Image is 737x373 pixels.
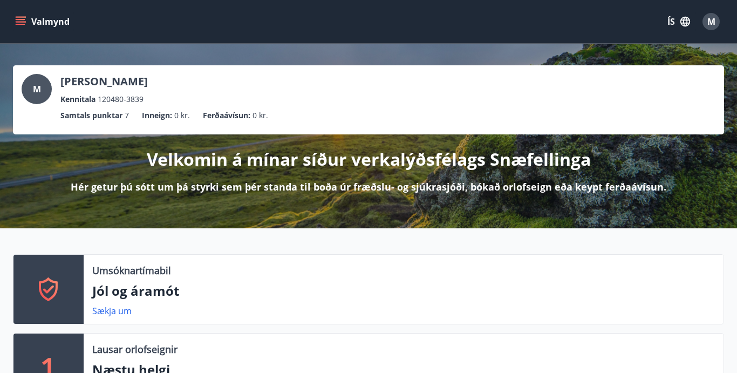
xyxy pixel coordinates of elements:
[125,110,129,121] span: 7
[253,110,268,121] span: 0 kr.
[60,74,148,89] p: [PERSON_NAME]
[98,93,144,105] span: 120480-3839
[92,263,171,277] p: Umsóknartímabil
[33,83,41,95] span: M
[203,110,250,121] p: Ferðaávísun :
[13,12,74,31] button: menu
[707,16,715,28] span: M
[60,93,95,105] p: Kennitala
[71,180,666,194] p: Hér getur þú sótt um þá styrki sem þér standa til boða úr fræðslu- og sjúkrasjóði, bókað orlofsei...
[92,282,715,300] p: Jól og áramót
[147,147,591,171] p: Velkomin á mínar síður verkalýðsfélags Snæfellinga
[92,305,132,317] a: Sækja um
[60,110,122,121] p: Samtals punktar
[174,110,190,121] span: 0 kr.
[698,9,724,35] button: M
[92,342,178,356] p: Lausar orlofseignir
[661,12,696,31] button: ÍS
[142,110,172,121] p: Inneign :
